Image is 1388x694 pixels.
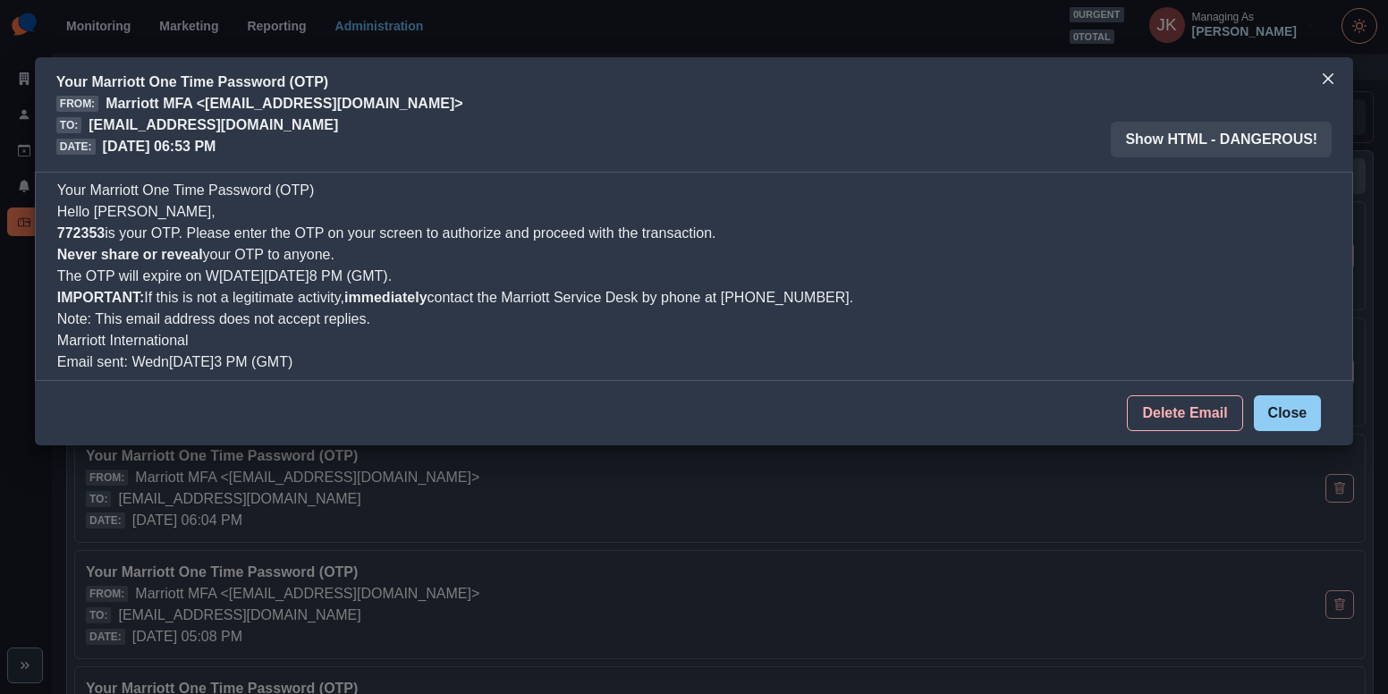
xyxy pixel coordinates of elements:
[57,309,1331,330] p: Note: This email address does not accept replies.
[1111,122,1332,157] button: Show HTML - DANGEROUS!
[57,266,1331,287] p: The OTP will expire on W[DATE][DATE]8 PM (GMT).
[56,72,463,93] p: Your Marriott One Time Password (OTP)
[103,136,216,157] p: [DATE] 06:53 PM
[57,287,1331,309] p: If this is not a legitimate activity, contact the Marriott Service Desk by phone at [PHONE_NUMBER].
[57,351,1331,373] p: Email sent: Wedn[DATE]3 PM (GMT)
[57,223,1331,244] p: is your OTP. Please enter the OTP on your screen to authorize and proceed with the transaction.
[57,201,1331,223] p: Hello [PERSON_NAME],
[56,139,96,155] span: Date:
[56,96,98,112] span: From:
[57,180,1331,373] div: Your Marriott One Time Password (OTP)
[106,93,462,114] p: Marriott MFA <[EMAIL_ADDRESS][DOMAIN_NAME]>
[1254,395,1322,431] button: Close
[1314,64,1342,93] button: Close
[57,247,203,262] b: Never share or reveal
[344,290,427,305] b: immediately
[1127,395,1242,431] button: Delete Email
[57,244,1331,266] p: your OTP to anyone.
[57,225,105,241] b: 772353
[57,330,1331,351] p: Marriott International
[57,290,144,305] b: IMPORTANT:
[56,117,81,133] span: To:
[89,114,338,136] p: [EMAIL_ADDRESS][DOMAIN_NAME]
